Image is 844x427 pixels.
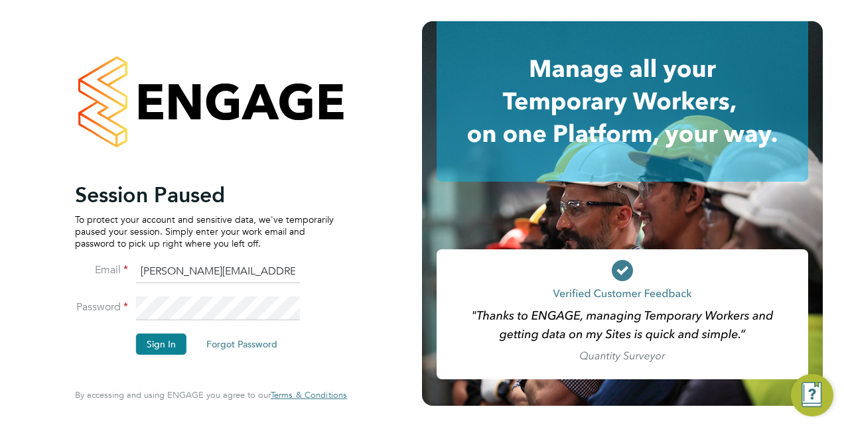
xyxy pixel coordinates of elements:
label: Email [75,263,128,277]
input: Enter your work email... [136,260,300,284]
button: Sign In [136,334,186,355]
label: Password [75,300,128,314]
button: Engage Resource Center [791,374,833,416]
span: By accessing and using ENGAGE you agree to our [75,389,347,400]
a: Terms & Conditions [271,390,347,400]
p: To protect your account and sensitive data, we've temporarily paused your session. Simply enter y... [75,213,334,250]
h2: Session Paused [75,182,334,208]
button: Forgot Password [196,334,288,355]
